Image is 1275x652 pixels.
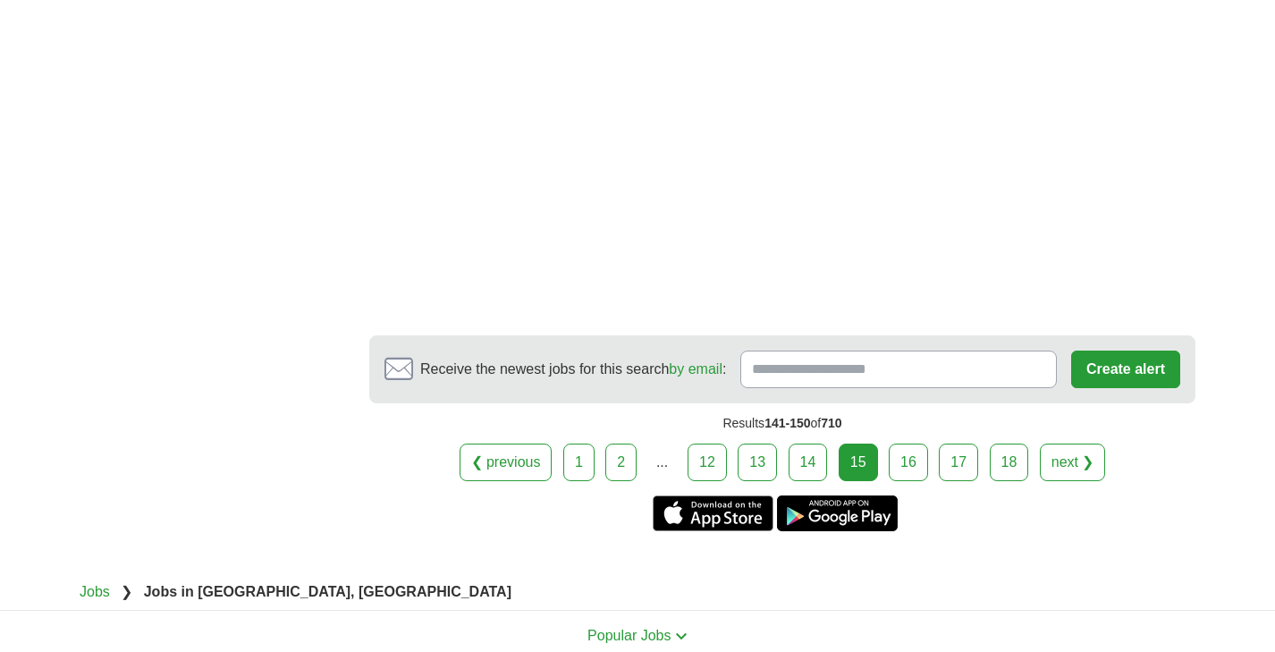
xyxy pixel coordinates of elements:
[688,444,727,481] a: 12
[939,444,978,481] a: 17
[1071,351,1180,388] button: Create alert
[460,444,553,481] a: ❮ previous
[675,632,688,640] img: toggle icon
[605,444,637,481] a: 2
[369,403,1195,444] div: Results of
[764,416,810,430] span: 141-150
[80,584,110,599] a: Jobs
[990,444,1029,481] a: 18
[839,444,878,481] div: 15
[144,584,511,599] strong: Jobs in [GEOGRAPHIC_DATA], [GEOGRAPHIC_DATA]
[777,495,898,531] a: Get the Android app
[789,444,828,481] a: 14
[420,359,726,380] span: Receive the newest jobs for this search :
[821,416,841,430] span: 710
[645,445,680,480] div: ...
[1040,444,1106,481] a: next ❯
[653,495,773,531] a: Get the iPhone app
[563,444,595,481] a: 1
[669,361,722,377] a: by email
[587,628,671,643] span: Popular Jobs
[738,444,777,481] a: 13
[889,444,928,481] a: 16
[121,584,132,599] span: ❯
